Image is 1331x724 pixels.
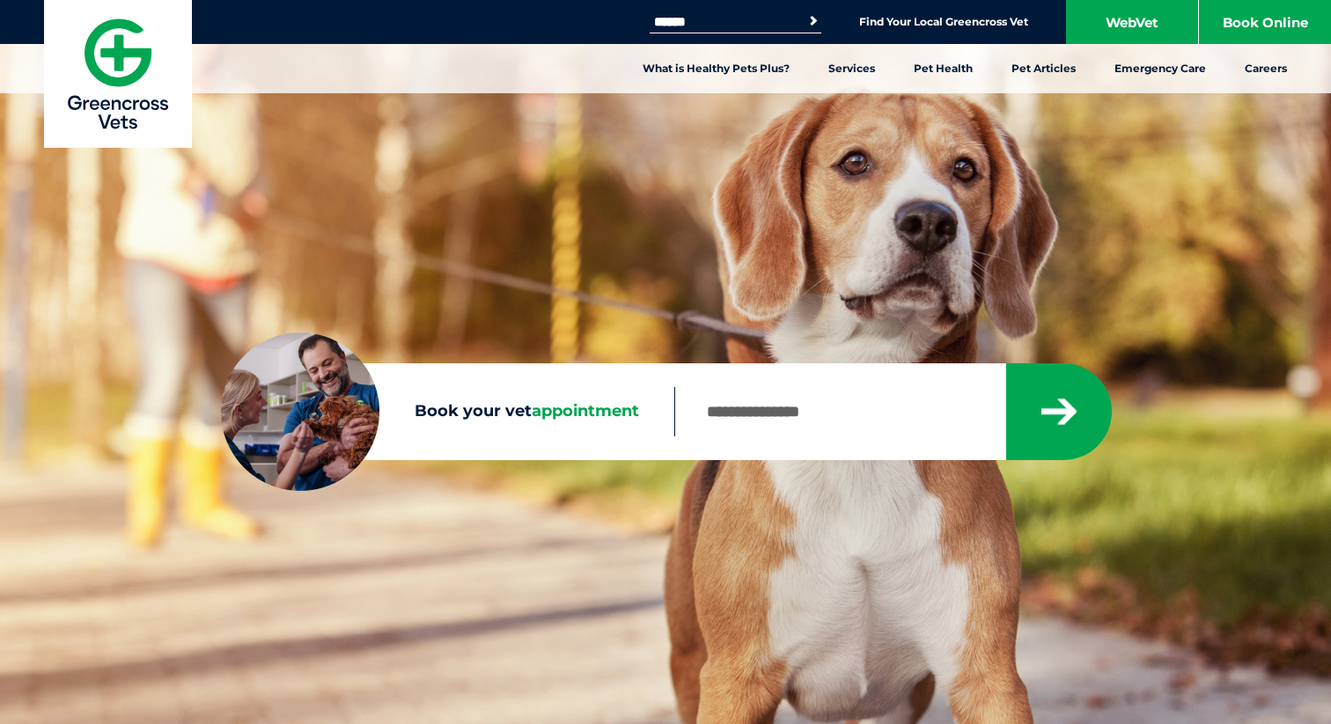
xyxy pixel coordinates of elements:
button: Search [805,12,822,30]
a: Services [809,44,894,93]
a: Pet Articles [992,44,1095,93]
a: Emergency Care [1095,44,1225,93]
span: appointment [532,401,639,421]
label: Book your vet [221,399,674,425]
a: What is Healthy Pets Plus? [623,44,809,93]
a: Find Your Local Greencross Vet [859,15,1028,29]
a: Pet Health [894,44,992,93]
a: Careers [1225,44,1306,93]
